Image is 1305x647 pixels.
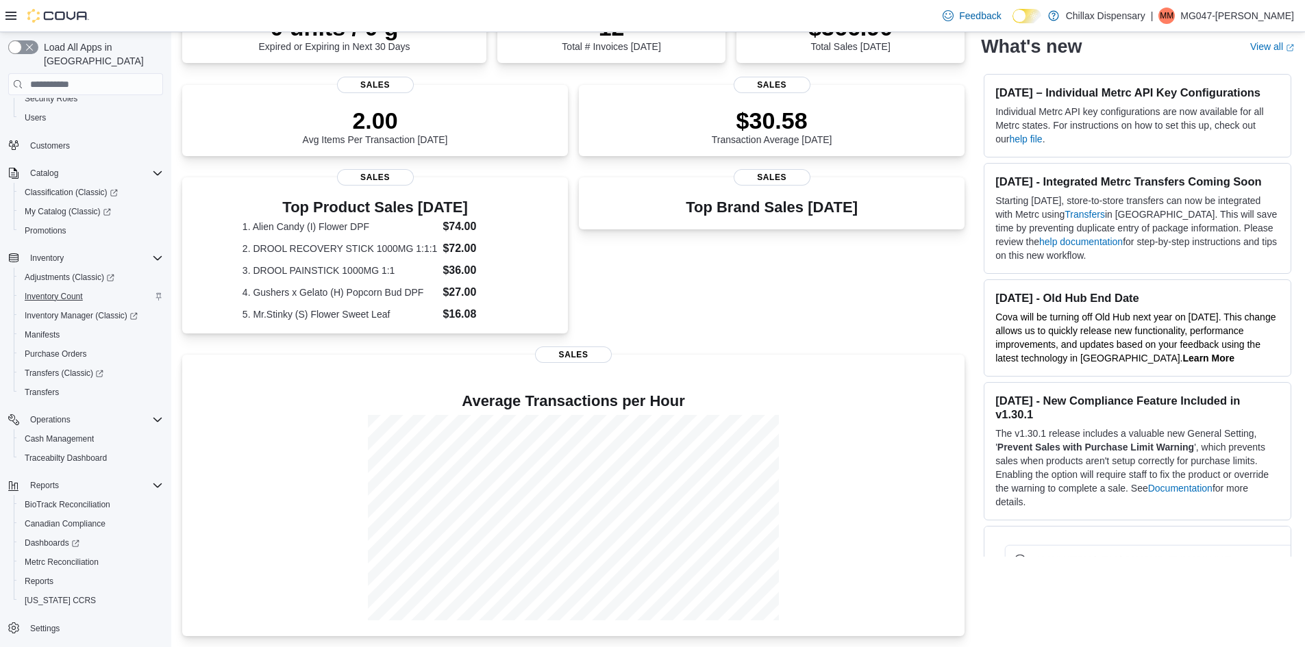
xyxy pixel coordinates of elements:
[1250,41,1294,52] a: View allExternal link
[259,14,410,52] div: Expired or Expiring in Next 30 Days
[25,206,111,217] span: My Catalog (Classic)
[1151,8,1154,24] p: |
[995,394,1280,421] h3: [DATE] - New Compliance Feature Included in v1.30.1
[25,165,163,181] span: Catalog
[14,383,169,402] button: Transfers
[3,476,169,495] button: Reports
[243,242,438,255] dt: 2. DROOL RECOVERY STICK 1000MG 1:1:1
[19,516,111,532] a: Canadian Compliance
[19,307,143,324] a: Inventory Manager (Classic)
[25,250,69,266] button: Inventory
[19,592,163,609] span: Washington CCRS
[30,253,64,264] span: Inventory
[19,269,120,286] a: Adjustments (Classic)
[14,429,169,448] button: Cash Management
[19,346,92,362] a: Purchase Orders
[1180,8,1294,24] p: MG047-[PERSON_NAME]
[995,194,1280,262] p: Starting [DATE], store-to-store transfers can now be integrated with Metrc using in [GEOGRAPHIC_D...
[686,199,858,216] h3: Top Brand Sales [DATE]
[734,77,810,93] span: Sales
[25,187,118,198] span: Classification (Classic)
[1183,353,1234,364] a: Learn More
[712,107,832,134] p: $30.58
[19,203,116,220] a: My Catalog (Classic)
[19,573,59,589] a: Reports
[1066,8,1145,24] p: Chillax Dispensary
[19,110,51,126] a: Users
[19,223,163,239] span: Promotions
[19,496,163,513] span: BioTrack Reconciliation
[995,291,1280,305] h3: [DATE] - Old Hub End Date
[25,576,53,587] span: Reports
[443,218,508,235] dd: $74.00
[981,36,1082,58] h2: What's new
[3,410,169,429] button: Operations
[25,477,163,494] span: Reports
[14,591,169,610] button: [US_STATE] CCRS
[19,288,88,305] a: Inventory Count
[1286,43,1294,51] svg: External link
[14,287,169,306] button: Inventory Count
[19,203,163,220] span: My Catalog (Classic)
[19,592,101,609] a: [US_STATE] CCRS
[443,262,508,279] dd: $36.00
[243,220,438,233] dt: 1. Alien Candy (I) Flower DPF
[19,110,163,126] span: Users
[19,450,112,466] a: Traceabilty Dashboard
[25,499,110,510] span: BioTrack Reconciliation
[14,448,169,468] button: Traceabilty Dashboard
[443,284,508,301] dd: $27.00
[19,365,109,381] a: Transfers (Classic)
[30,623,60,634] span: Settings
[30,168,58,179] span: Catalog
[19,535,85,551] a: Dashboards
[25,595,96,606] span: [US_STATE] CCRS
[14,514,169,533] button: Canadian Compliance
[443,306,508,322] dd: $16.08
[19,431,163,447] span: Cash Management
[14,306,169,325] a: Inventory Manager (Classic)
[712,107,832,145] div: Transaction Average [DATE]
[25,368,103,379] span: Transfers (Classic)
[243,264,438,277] dt: 3. DROOL PAINSTICK 1000MG 1:1
[14,268,169,287] a: Adjustments (Classic)
[1039,236,1123,247] a: help documentation
[19,327,65,343] a: Manifests
[19,269,163,286] span: Adjustments (Classic)
[1160,8,1173,24] span: MM
[535,346,612,363] span: Sales
[14,89,169,108] button: Security Roles
[19,90,163,107] span: Security Roles
[14,325,169,344] button: Manifests
[25,453,107,464] span: Traceabilty Dashboard
[995,86,1280,99] h3: [DATE] – Individual Metrc API Key Configurations
[14,202,169,221] a: My Catalog (Classic)
[303,107,448,134] p: 2.00
[25,291,83,302] span: Inventory Count
[19,384,163,401] span: Transfers
[19,346,163,362] span: Purchase Orders
[14,221,169,240] button: Promotions
[19,384,64,401] a: Transfers
[19,288,163,305] span: Inventory Count
[25,310,138,321] span: Inventory Manager (Classic)
[19,554,104,570] a: Metrc Reconciliation
[25,138,75,154] a: Customers
[25,620,65,637] a: Settings
[734,169,810,186] span: Sales
[25,137,163,154] span: Customers
[25,411,163,428] span: Operations
[1065,209,1105,220] a: Transfers
[443,240,508,257] dd: $72.00
[19,307,163,324] span: Inventory Manager (Classic)
[25,411,76,428] button: Operations
[19,535,163,551] span: Dashboards
[14,495,169,514] button: BioTrack Reconciliation
[1158,8,1175,24] div: MG047-Maya Espinoza
[14,553,169,572] button: Metrc Reconciliation
[937,2,1006,29] a: Feedback
[19,450,163,466] span: Traceabilty Dashboard
[25,225,66,236] span: Promotions
[14,364,169,383] a: Transfers (Classic)
[25,112,46,123] span: Users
